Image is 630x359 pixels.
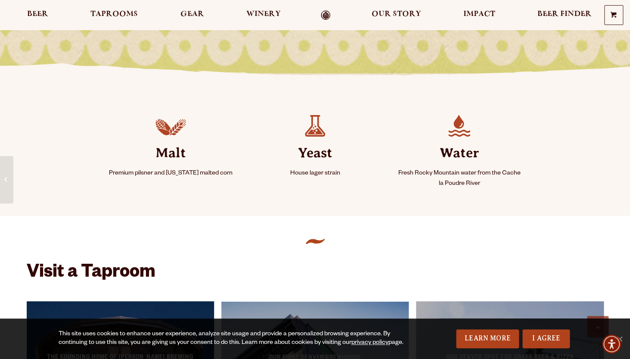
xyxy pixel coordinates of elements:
[309,10,341,20] a: Odell Home
[85,10,143,20] a: Taprooms
[27,263,604,297] h2: Visit a Taproom
[109,137,233,169] strong: Malt
[22,10,54,20] a: Beer
[246,11,281,18] span: Winery
[397,137,521,169] strong: Water
[174,10,209,20] a: Gear
[351,340,388,347] a: privacy policy
[180,11,204,18] span: Gear
[366,10,426,20] a: Our Story
[456,329,519,348] a: Learn More
[397,169,521,189] p: Fresh Rocky Mountain water from the Cache la Poudre River
[537,11,592,18] span: Beer Finder
[90,11,138,18] span: Taprooms
[253,137,377,169] strong: Yeast
[522,329,570,348] a: I Agree
[59,330,411,347] div: This site uses cookies to enhance user experience, analyze site usage and provide a personalized ...
[463,11,495,18] span: Impact
[27,11,48,18] span: Beer
[253,169,377,179] p: House lager strain
[587,316,608,337] a: Scroll to top
[371,11,421,18] span: Our Story
[602,334,621,353] div: Accessibility Menu
[458,10,501,20] a: Impact
[241,10,286,20] a: Winery
[109,169,233,179] p: Premium pilsner and [US_STATE] malted corn
[532,10,597,20] a: Beer Finder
